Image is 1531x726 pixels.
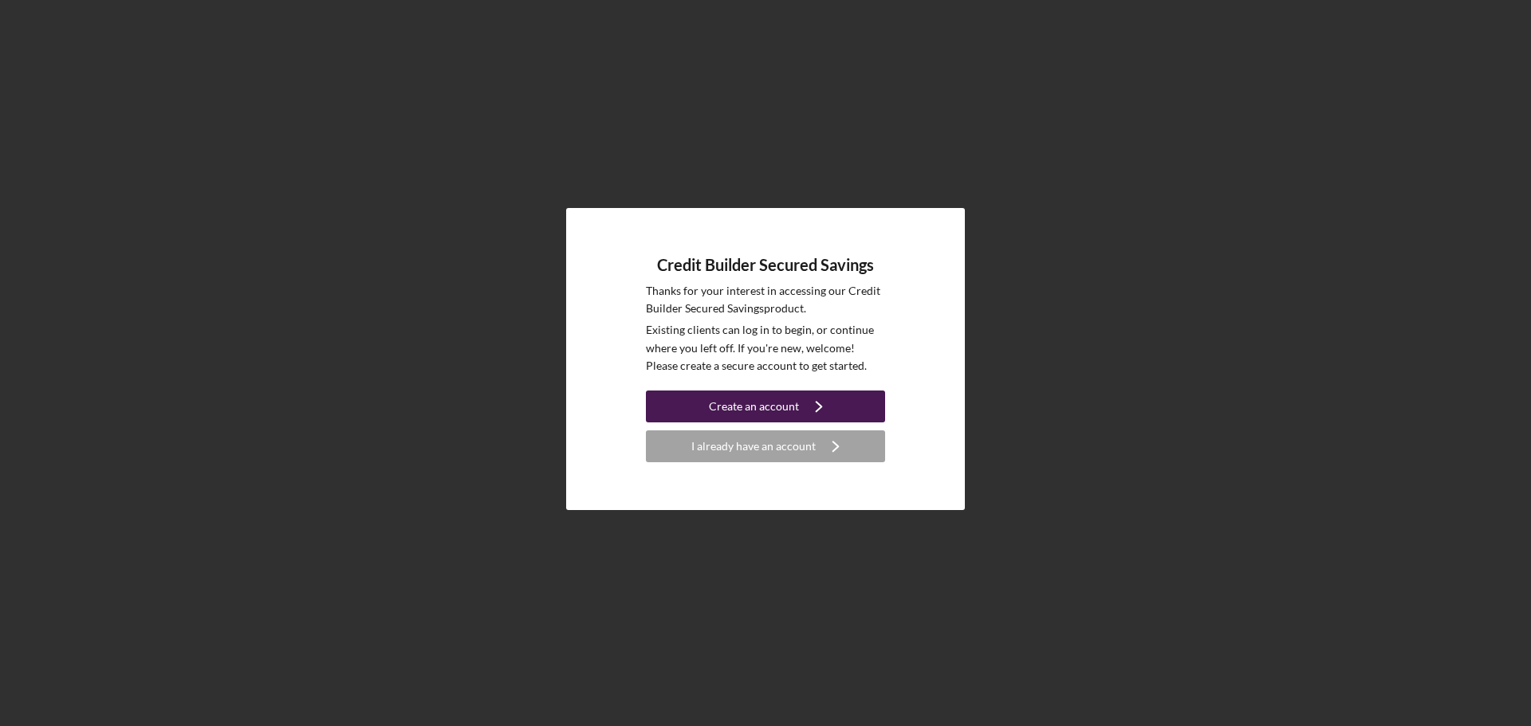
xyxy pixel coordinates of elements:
[709,390,799,422] div: Create an account
[691,430,816,462] div: I already have an account
[646,390,885,422] button: Create an account
[646,282,885,318] p: Thanks for your interest in accessing our Credit Builder Secured Savings product.
[646,390,885,426] a: Create an account
[646,430,885,462] button: I already have an account
[646,321,885,375] p: Existing clients can log in to begin, or continue where you left off. If you're new, welcome! Ple...
[657,256,874,274] h4: Credit Builder Secured Savings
